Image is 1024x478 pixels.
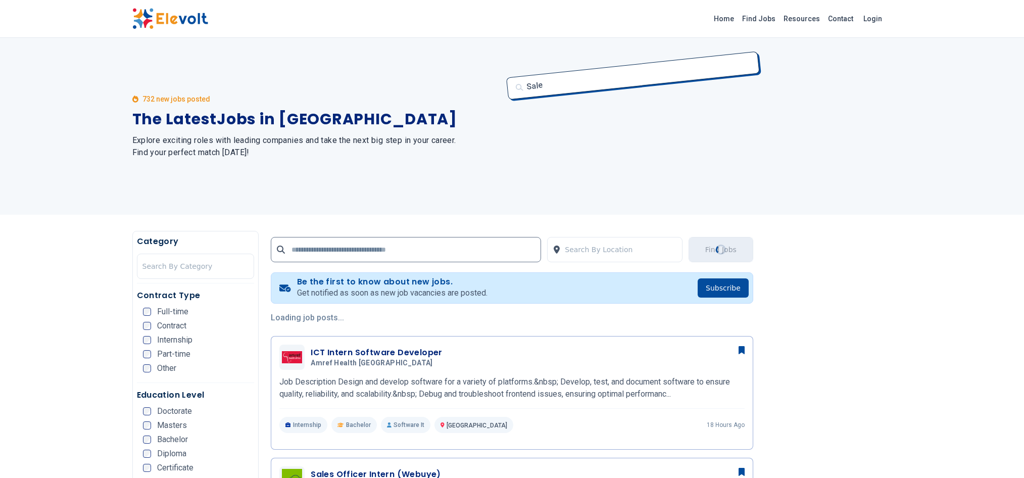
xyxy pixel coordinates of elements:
a: Amref Health AfricaICT Intern Software DeveloperAmref Health [GEOGRAPHIC_DATA]Job Description Des... [279,345,745,433]
span: Internship [157,336,192,344]
span: Full-time [157,308,188,316]
span: Certificate [157,464,193,472]
input: Diploma [143,450,151,458]
span: [GEOGRAPHIC_DATA] [447,422,507,429]
p: Internship [279,417,327,433]
a: Find Jobs [738,11,779,27]
h5: Contract Type [137,290,255,302]
span: Other [157,364,176,372]
input: Doctorate [143,407,151,415]
p: Software It [381,417,430,433]
span: Masters [157,421,187,429]
span: Amref Health [GEOGRAPHIC_DATA] [311,359,433,368]
p: Job Description Design and develop software for a variety of platforms.&nbsp; Develop, test, and ... [279,376,745,400]
div: Loading... [715,244,726,255]
span: Diploma [157,450,186,458]
span: Bachelor [157,436,188,444]
h1: The Latest Jobs in [GEOGRAPHIC_DATA] [132,110,500,128]
h5: Education Level [137,389,255,401]
input: Masters [143,421,151,429]
a: Contact [824,11,857,27]
a: Login [857,9,888,29]
span: Doctorate [157,407,192,415]
input: Internship [143,336,151,344]
input: Bachelor [143,436,151,444]
input: Part-time [143,350,151,358]
input: Contract [143,322,151,330]
h4: Be the first to know about new jobs. [297,277,487,287]
h3: ICT Intern Software Developer [311,347,443,359]
p: Loading job posts... [271,312,753,324]
input: Other [143,364,151,372]
h2: Explore exciting roles with leading companies and take the next big step in your career. Find you... [132,134,500,159]
iframe: Chat Widget [973,429,1024,478]
input: Certificate [143,464,151,472]
span: Bachelor [346,421,371,429]
a: Resources [779,11,824,27]
button: Find JobsLoading... [689,237,753,262]
p: 732 new jobs posted [142,94,210,104]
h5: Category [137,235,255,248]
img: Elevolt [132,8,208,29]
p: Get notified as soon as new job vacancies are posted. [297,287,487,299]
span: Contract [157,322,186,330]
p: 18 hours ago [707,421,745,429]
input: Full-time [143,308,151,316]
span: Part-time [157,350,190,358]
img: Amref Health Africa [282,351,302,363]
a: Home [710,11,738,27]
button: Subscribe [698,278,749,298]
